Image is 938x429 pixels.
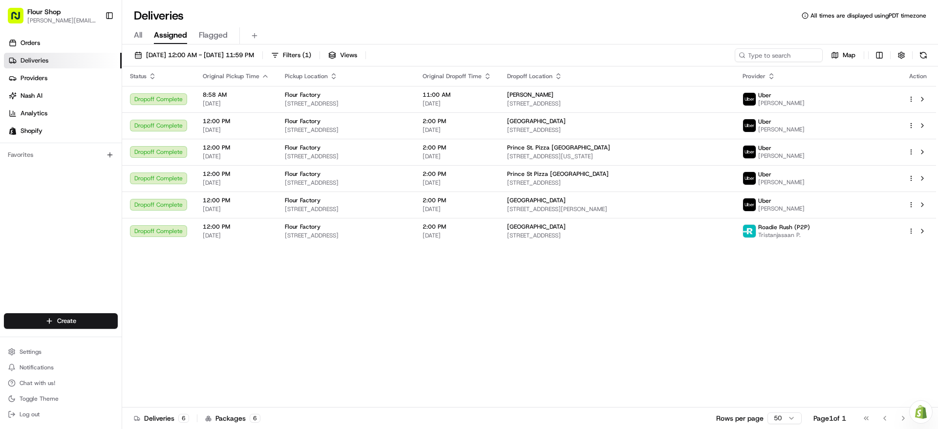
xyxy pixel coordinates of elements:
[20,395,59,403] span: Toggle Theme
[20,364,54,371] span: Notifications
[9,127,17,135] img: Shopify logo
[283,51,311,60] span: Filters
[423,144,491,151] span: 2:00 PM
[4,361,118,374] button: Notifications
[203,126,269,134] span: [DATE]
[423,179,491,187] span: [DATE]
[423,117,491,125] span: 2:00 PM
[4,88,122,104] a: Nash AI
[130,48,258,62] button: [DATE] 12:00 AM - [DATE] 11:59 PM
[4,35,122,51] a: Orders
[302,51,311,60] span: ( 1 )
[134,29,142,41] span: All
[199,29,228,41] span: Flagged
[743,93,756,106] img: uber-new-logo.jpeg
[285,232,407,239] span: [STREET_ADDRESS]
[423,232,491,239] span: [DATE]
[507,179,727,187] span: [STREET_ADDRESS]
[4,392,118,406] button: Toggle Theme
[743,146,756,158] img: uber-new-logo.jpeg
[758,197,771,205] span: Uber
[134,8,184,23] h1: Deliveries
[203,144,269,151] span: 12:00 PM
[134,413,189,423] div: Deliveries
[507,223,566,231] span: [GEOGRAPHIC_DATA]
[507,126,727,134] span: [STREET_ADDRESS]
[507,100,727,107] span: [STREET_ADDRESS]
[507,232,727,239] span: [STREET_ADDRESS]
[4,123,122,139] a: Shopify
[203,170,269,178] span: 12:00 PM
[285,152,407,160] span: [STREET_ADDRESS]
[735,48,823,62] input: Type to search
[20,410,40,418] span: Log out
[758,205,805,213] span: [PERSON_NAME]
[203,152,269,160] span: [DATE]
[267,48,316,62] button: Filters(1)
[324,48,362,62] button: Views
[285,91,320,99] span: Flour Factory
[250,414,260,423] div: 6
[758,144,771,152] span: Uber
[507,117,566,125] span: [GEOGRAPHIC_DATA]
[285,144,320,151] span: Flour Factory
[507,196,566,204] span: [GEOGRAPHIC_DATA]
[827,48,860,62] button: Map
[285,126,407,134] span: [STREET_ADDRESS]
[20,379,55,387] span: Chat with us!
[716,413,764,423] p: Rows per page
[843,51,855,60] span: Map
[21,127,43,135] span: Shopify
[21,91,43,100] span: Nash AI
[908,72,928,80] div: Action
[285,117,320,125] span: Flour Factory
[758,231,810,239] span: Tristanjasaan P.
[758,99,805,107] span: [PERSON_NAME]
[758,118,771,126] span: Uber
[423,91,491,99] span: 11:00 AM
[340,51,357,60] span: Views
[507,152,727,160] span: [STREET_ADDRESS][US_STATE]
[743,225,756,237] img: roadie-logo-v2.jpg
[285,72,328,80] span: Pickup Location
[423,196,491,204] span: 2:00 PM
[205,413,260,423] div: Packages
[203,179,269,187] span: [DATE]
[743,172,756,185] img: uber-new-logo.jpeg
[423,170,491,178] span: 2:00 PM
[203,100,269,107] span: [DATE]
[285,196,320,204] span: Flour Factory
[57,317,76,325] span: Create
[423,223,491,231] span: 2:00 PM
[27,7,61,17] button: Flour Shop
[4,313,118,329] button: Create
[423,100,491,107] span: [DATE]
[758,178,805,186] span: [PERSON_NAME]
[507,72,553,80] span: Dropoff Location
[285,179,407,187] span: [STREET_ADDRESS]
[758,171,771,178] span: Uber
[743,119,756,132] img: uber-new-logo.jpeg
[507,170,609,178] span: Prince St Pizza [GEOGRAPHIC_DATA]
[21,74,47,83] span: Providers
[21,56,48,65] span: Deliveries
[285,205,407,213] span: [STREET_ADDRESS]
[917,48,930,62] button: Refresh
[4,376,118,390] button: Chat with us!
[507,91,554,99] span: [PERSON_NAME]
[4,345,118,359] button: Settings
[423,126,491,134] span: [DATE]
[4,53,122,68] a: Deliveries
[4,408,118,421] button: Log out
[4,70,122,86] a: Providers
[27,17,97,24] span: [PERSON_NAME][EMAIL_ADDRESS][DOMAIN_NAME]
[285,100,407,107] span: [STREET_ADDRESS]
[285,170,320,178] span: Flour Factory
[758,126,805,133] span: [PERSON_NAME]
[507,144,610,151] span: Prince St. Pizza [GEOGRAPHIC_DATA]
[758,91,771,99] span: Uber
[4,106,122,121] a: Analytics
[285,223,320,231] span: Flour Factory
[21,39,40,47] span: Orders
